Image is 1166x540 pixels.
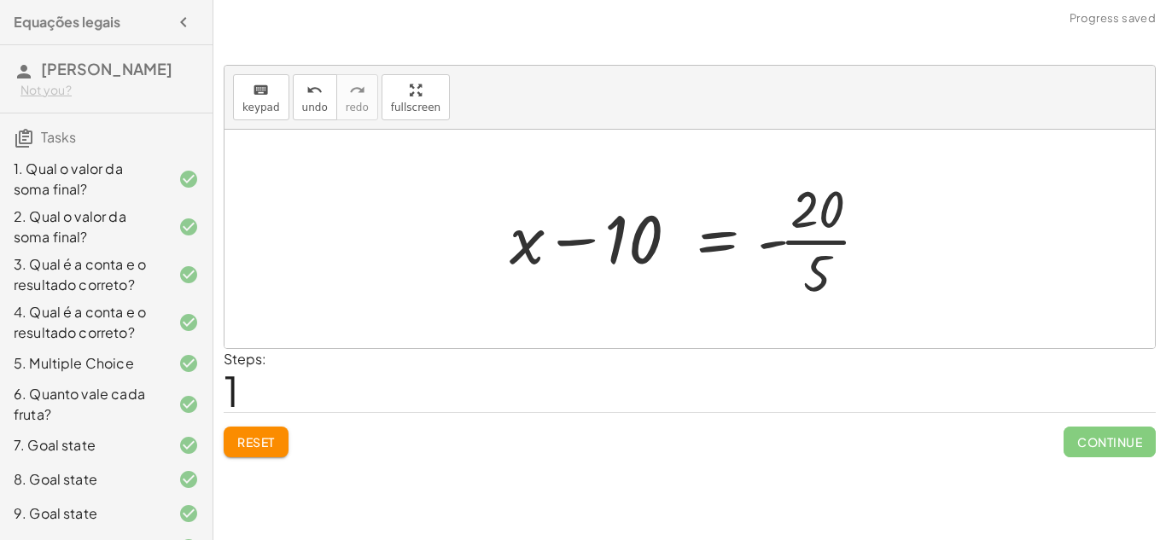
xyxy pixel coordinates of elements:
span: Reset [237,434,275,450]
span: undo [302,102,328,113]
button: keyboardkeypad [233,74,289,120]
span: [PERSON_NAME] [41,59,172,78]
button: redoredo [336,74,378,120]
h4: Equações legais [14,12,120,32]
span: keypad [242,102,280,113]
div: 1. Qual o valor da soma final? [14,159,151,200]
div: 7. Goal state [14,435,151,456]
i: Task finished and correct. [178,469,199,490]
i: redo [349,80,365,101]
div: Not you? [20,82,199,99]
div: 3. Qual é a conta e o resultado correto? [14,254,151,295]
div: 9. Goal state [14,503,151,524]
span: redo [346,102,369,113]
i: Task finished and correct. [178,394,199,415]
i: Task finished and correct. [178,353,199,374]
div: 8. Goal state [14,469,151,490]
i: Task finished and correct. [178,264,199,285]
i: Task finished and correct. [178,169,199,189]
i: keyboard [253,80,269,101]
i: Task finished and correct. [178,217,199,237]
div: 2. Qual o valor da soma final? [14,206,151,247]
span: fullscreen [391,102,440,113]
label: Steps: [224,350,266,368]
div: 6. Quanto vale cada fruta? [14,384,151,425]
i: Task finished and correct. [178,503,199,524]
div: 5. Multiple Choice [14,353,151,374]
i: undo [306,80,323,101]
span: 1 [224,364,239,416]
button: undoundo [293,74,337,120]
button: fullscreen [382,74,450,120]
i: Task finished and correct. [178,435,199,456]
i: Task finished and correct. [178,312,199,333]
span: Progress saved [1070,10,1156,27]
div: 4. Qual é a conta e o resultado correto? [14,302,151,343]
button: Reset [224,427,289,457]
span: Tasks [41,128,76,146]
